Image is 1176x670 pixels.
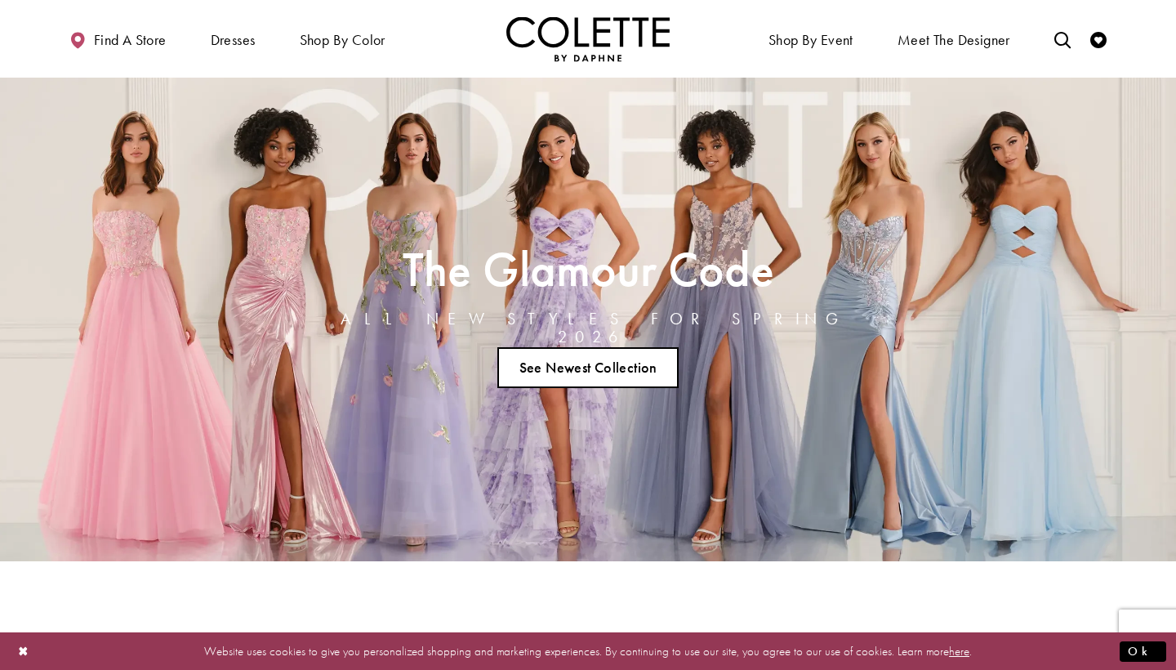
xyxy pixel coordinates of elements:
[94,32,167,48] span: Find a store
[506,16,670,61] a: Visit Home Page
[1050,16,1075,61] a: Toggle search
[10,636,38,665] button: Close Dialog
[118,640,1058,662] p: Website uses cookies to give you personalized shopping and marketing experiences. By continuing t...
[207,16,260,61] span: Dresses
[764,16,857,61] span: Shop By Event
[65,16,170,61] a: Find a store
[300,32,385,48] span: Shop by color
[497,347,679,388] a: See Newest Collection The Glamour Code ALL NEW STYLES FOR SPRING 2026
[949,642,969,659] a: here
[1120,641,1166,661] button: Submit Dialog
[321,247,855,292] h2: The Glamour Code
[321,310,855,346] h4: ALL NEW STYLES FOR SPRING 2026
[1086,16,1111,61] a: Check Wishlist
[211,32,256,48] span: Dresses
[898,32,1010,48] span: Meet the designer
[506,16,670,61] img: Colette by Daphne
[893,16,1014,61] a: Meet the designer
[768,32,853,48] span: Shop By Event
[296,16,390,61] span: Shop by color
[316,341,860,395] ul: Slider Links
